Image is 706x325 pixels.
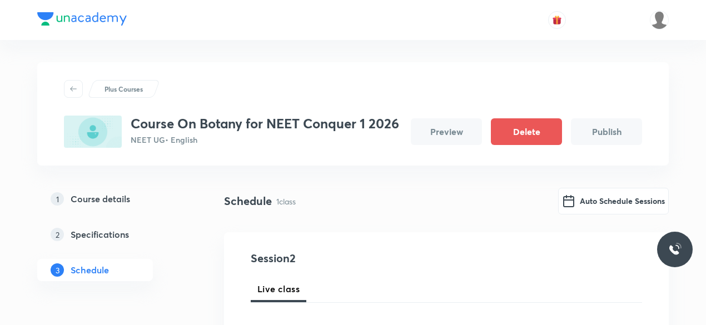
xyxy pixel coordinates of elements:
p: 2 [51,228,64,241]
a: 2Specifications [37,223,188,246]
button: avatar [548,11,566,29]
p: 3 [51,263,64,277]
button: Auto Schedule Sessions [558,188,669,214]
h4: Schedule [224,193,272,209]
button: Preview [411,118,482,145]
a: 1Course details [37,188,188,210]
img: avatar [552,15,562,25]
a: Company Logo [37,12,127,28]
img: ttu [668,243,682,256]
p: 1 class [276,196,296,207]
img: Company Logo [37,12,127,26]
button: Publish [571,118,642,145]
p: 1 [51,192,64,206]
p: Plus Courses [105,84,143,94]
h5: Schedule [71,263,109,277]
span: Live class [257,282,300,296]
h5: Course details [71,192,130,206]
img: 7CED50F3-4754-4BB5-AC26-B22B4C615E3A_plus.png [64,116,122,148]
button: Delete [491,118,562,145]
h3: Course On Botany for NEET Conquer 1 2026 [131,116,399,132]
p: NEET UG • English [131,134,399,146]
img: Abarna karthikeyani [650,11,669,29]
h4: Session 2 [251,250,454,267]
h5: Specifications [71,228,129,241]
img: google [562,194,575,208]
